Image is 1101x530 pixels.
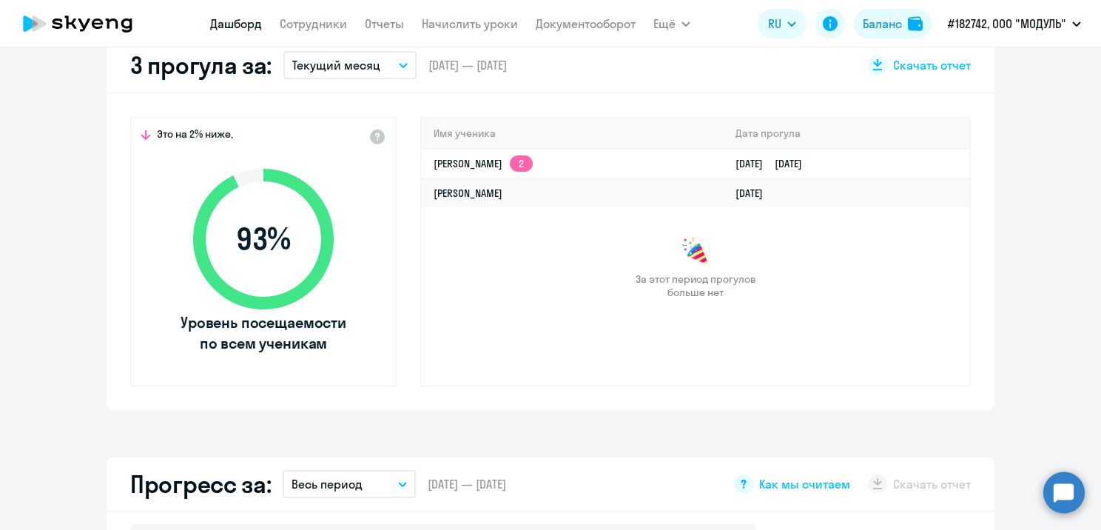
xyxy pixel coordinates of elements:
img: congrats [681,237,710,266]
span: Скачать отчет [893,57,971,73]
span: [DATE] — [DATE] [428,57,507,73]
button: Весь период [283,470,416,498]
th: Дата прогула [724,118,969,149]
span: RU [768,15,781,33]
a: Дашборд [210,16,262,31]
a: [DATE][DATE] [735,157,814,170]
a: Отчеты [365,16,404,31]
span: За этот период прогулов больше нет [633,272,758,299]
h2: Прогресс за: [130,469,271,499]
button: Балансbalance [854,9,932,38]
button: Текущий месяц [283,51,417,79]
img: balance [908,16,923,31]
th: Имя ученика [422,118,724,149]
a: [PERSON_NAME] [434,187,502,200]
a: [DATE] [735,187,775,200]
app-skyeng-badge: 2 [510,155,533,172]
span: Уровень посещаемости по всем ученикам [178,312,349,354]
span: Это на 2% ниже, [157,127,233,145]
p: Весь период [292,475,363,493]
button: RU [758,9,807,38]
button: Ещё [653,9,690,38]
p: #182742, ООО "МОДУЛЬ" [948,15,1066,33]
span: [DATE] — [DATE] [428,476,506,492]
span: Ещё [653,15,676,33]
span: 93 % [178,221,349,257]
a: Начислить уроки [422,16,518,31]
a: Документооборот [536,16,636,31]
button: #182742, ООО "МОДУЛЬ" [940,6,1088,41]
h2: 3 прогула за: [130,50,272,80]
div: Баланс [863,15,902,33]
a: [PERSON_NAME]2 [434,157,533,170]
a: Сотрудники [280,16,347,31]
span: Как мы считаем [759,476,850,492]
p: Текущий месяц [292,56,380,74]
